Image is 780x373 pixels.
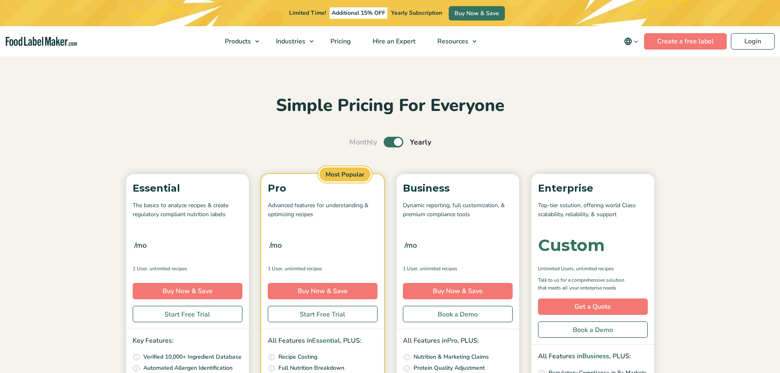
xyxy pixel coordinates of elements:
a: Hire an Expert [362,26,425,57]
a: Get a Quote [538,298,648,315]
span: /mo [405,240,417,251]
p: Advanced features for understanding & optimizing recipes [268,201,378,219]
span: 1 User [268,265,282,272]
a: Resources [427,26,481,57]
span: Products [222,37,252,46]
a: Start Free Trial [133,306,242,322]
label: Toggle [384,137,403,147]
span: Pricing [328,37,352,46]
p: Business [403,181,513,196]
p: Essential [133,181,242,196]
p: Talk to us for a comprehensive solution that meets all your enterprise needs [538,276,632,292]
span: Pro [447,336,457,345]
a: Buy Now & Save [403,283,513,299]
p: Full Nutrition Breakdown [278,364,344,373]
p: Enterprise [538,181,648,196]
a: Buy Now & Save [133,283,242,299]
a: Book a Demo [403,306,513,322]
p: Dynamic reporting, full customization, & premium compliance tools [403,201,513,219]
p: Pro [268,181,378,196]
a: Start Free Trial [268,306,378,322]
span: Industries [274,37,306,46]
a: Login [731,33,775,50]
span: Limited Time! [289,9,326,17]
span: Yearly Subscription [391,9,442,17]
div: Custom [538,237,605,253]
span: Business [582,352,609,361]
p: Key Features: [133,336,242,346]
p: The basics to analyze recipes & create regulatory compliant nutrition labels [133,201,242,219]
p: Recipe Costing [278,353,317,362]
span: , Unlimited Recipes [147,265,187,272]
span: Essential [312,336,340,345]
p: Protein Quality Adjustment [414,364,485,373]
span: Yearly [410,137,431,148]
span: Resources [435,37,469,46]
span: , Unlimited Recipes [574,265,614,272]
p: All Features in , PLUS: [403,336,513,346]
span: /mo [134,240,147,251]
span: Most Popular [318,166,372,183]
a: Pricing [320,26,360,57]
a: Products [214,26,263,57]
a: Buy Now & Save [449,6,505,20]
a: Buy Now & Save [268,283,378,299]
p: Verified 10,000+ Ingredient Database [143,353,242,362]
span: Unlimited Users [538,265,574,272]
a: Industries [265,26,318,57]
p: Nutrition & Marketing Claims [414,353,489,362]
p: Automated Allergen Identification [143,364,233,373]
span: Monthly [349,137,377,148]
h2: Simple Pricing For Everyone [122,95,658,117]
span: /mo [269,240,282,251]
span: Additional 15% OFF [330,7,387,19]
span: 1 User [403,265,417,272]
p: Top-tier solution, offering world Class scalability, reliability, & support [538,201,648,219]
a: Book a Demo [538,321,648,338]
span: , Unlimited Recipes [282,265,322,272]
a: Create a free label [644,33,727,50]
span: 1 User [133,265,147,272]
p: All Features in , PLUS: [538,351,648,362]
p: All Features in , PLUS: [268,336,378,346]
span: Hire an Expert [370,37,416,46]
span: , Unlimited Recipes [417,265,457,272]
